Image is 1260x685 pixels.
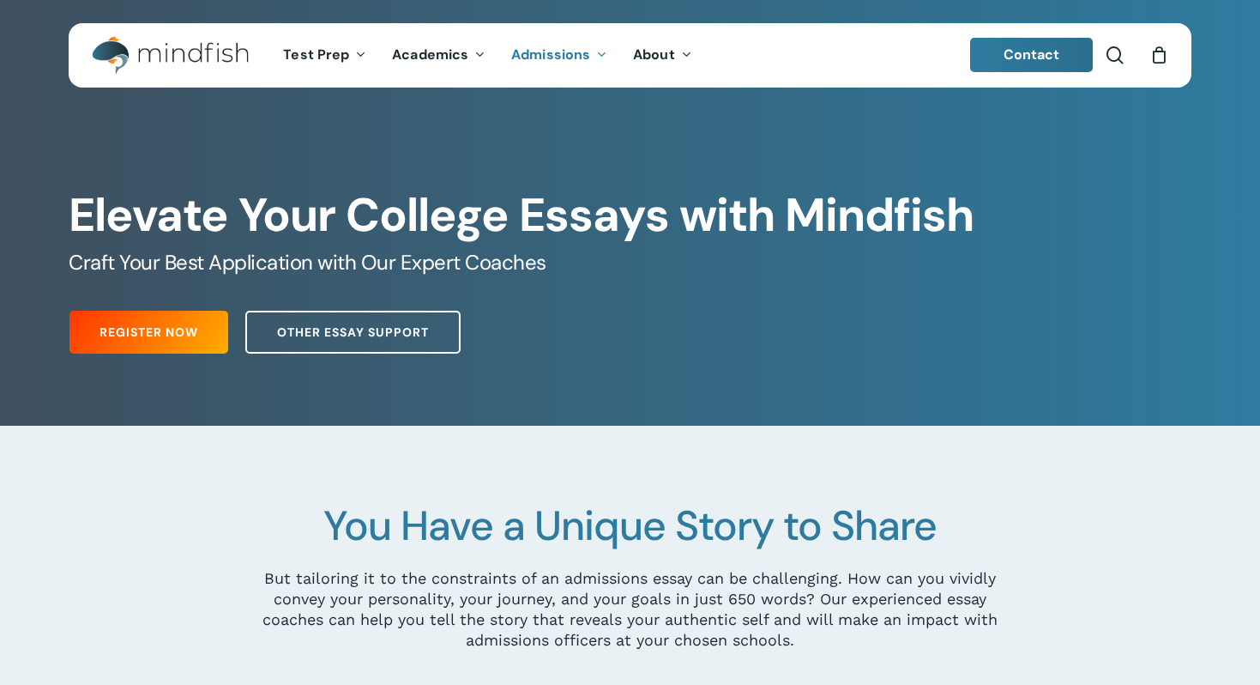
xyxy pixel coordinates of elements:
span: Test Prep [283,45,349,64]
nav: Main Menu [270,23,704,88]
span: About [633,45,675,64]
a: Academics [379,48,498,63]
p: But tailoring it to the constraints of an admissions essay can be challenging. How can you vividl... [260,568,1000,651]
span: Contact [1004,45,1060,64]
a: Contact [970,38,1094,72]
span: Academics [392,45,468,64]
a: Register Now [69,311,228,354]
a: Other Essay Support [245,311,461,354]
h5: Craft Your Best Application with Our Expert Coaches [69,249,1191,276]
h1: Elevate Your College Essays with Mindfish [69,188,1191,243]
span: Register Now [99,324,198,341]
a: Test Prep [270,48,379,63]
span: Admissions [511,45,590,64]
a: About [620,48,705,63]
span: You Have a Unique Story to Share [323,499,937,553]
header: Main Menu [69,23,1191,88]
span: Other Essay Support [277,324,429,341]
a: Admissions [498,48,620,63]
